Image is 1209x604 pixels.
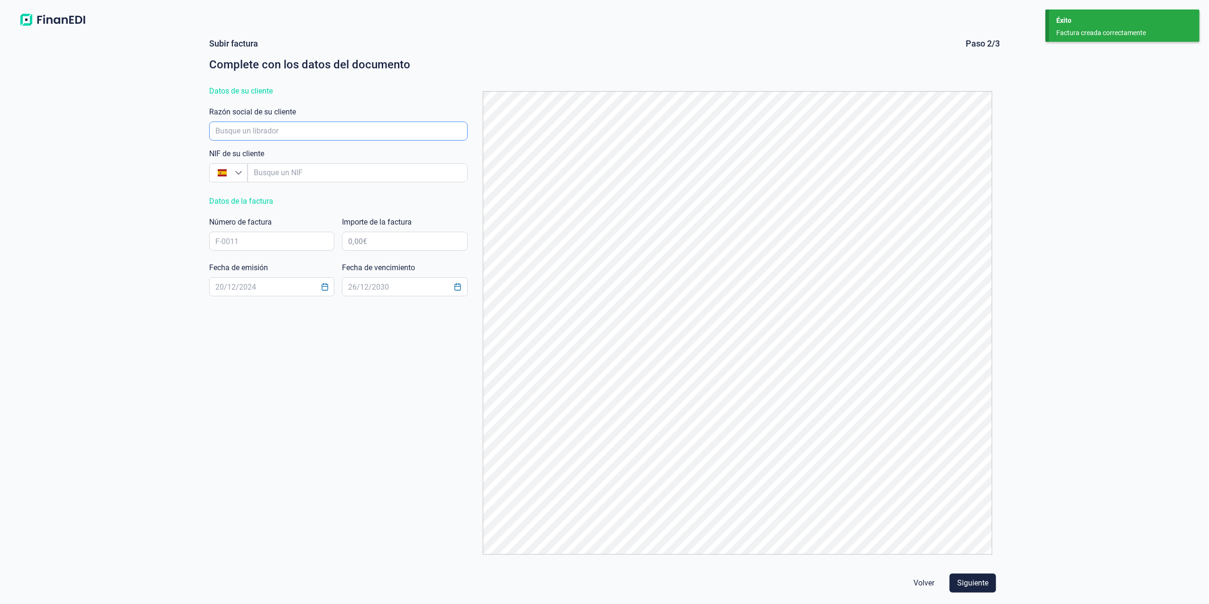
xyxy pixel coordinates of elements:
img: Logo de aplicación [15,11,90,28]
input: Busque un librador [209,122,468,141]
span: Volver [914,577,934,589]
button: Siguiente [950,574,996,593]
label: Fecha de emisión [209,262,268,274]
label: Número de factura [209,217,272,228]
span: Siguiente [957,577,988,589]
img: PDF Viewer [483,91,992,555]
input: 20/12/2024 [209,277,335,296]
img: ES [218,168,227,177]
input: F-0011 [209,232,335,251]
label: Importe de la factura [342,217,412,228]
button: Choose Date [316,278,334,295]
input: 26/12/2030 [342,277,468,296]
label: NIF de su cliente [209,148,264,160]
div: Datos de su cliente [209,84,468,99]
button: Choose Date [449,278,467,295]
div: Éxito [1056,16,1192,26]
div: Datos de la factura [209,194,468,209]
input: Busque un NIF [248,163,467,182]
div: Busque un NIF [235,164,248,182]
div: Paso 2/3 [966,38,1000,49]
label: Razón social de su cliente [209,106,296,118]
button: Volver [906,574,942,593]
div: Complete con los datos del documento [209,57,1000,72]
input: 0,00€ [342,232,468,251]
div: Factura creada correctamente [1056,28,1185,38]
label: Fecha de vencimiento [342,262,415,274]
div: Subir factura [209,38,258,49]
